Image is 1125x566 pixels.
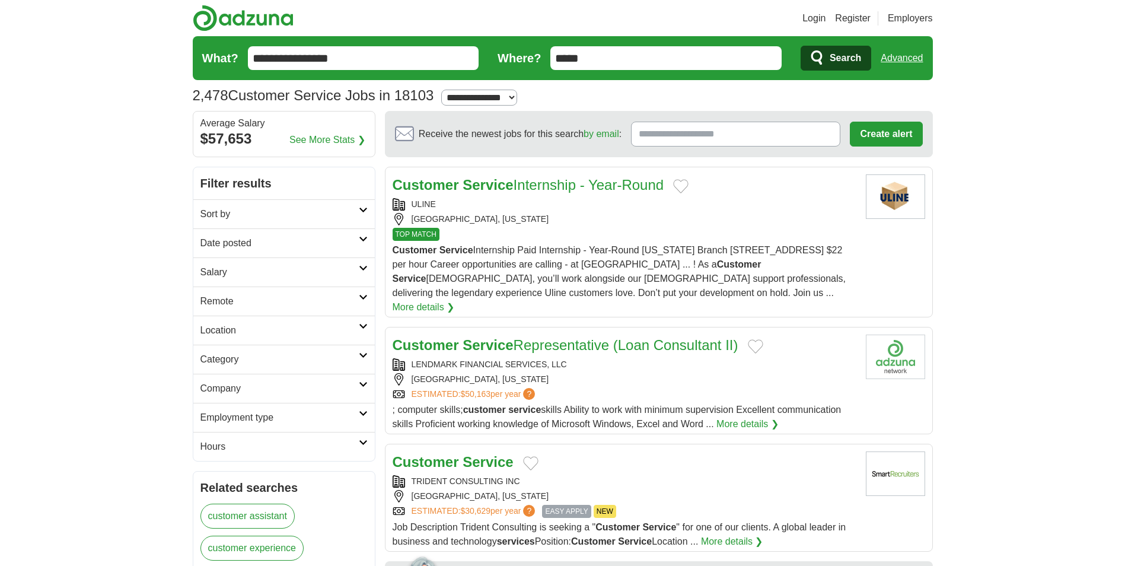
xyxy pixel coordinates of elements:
[200,294,359,309] h2: Remote
[193,199,375,228] a: Sort by
[523,456,538,470] button: Add to favorite jobs
[542,505,591,518] span: EASY APPLY
[881,46,923,70] a: Advanced
[393,454,514,470] a: Customer Service
[393,300,455,314] a: More details ❯
[463,454,513,470] strong: Service
[463,177,513,193] strong: Service
[193,374,375,403] a: Company
[393,454,459,470] strong: Customer
[393,213,856,225] div: [GEOGRAPHIC_DATA], [US_STATE]
[748,339,763,354] button: Add to favorite jobs
[200,504,295,529] a: customer assistant
[888,11,933,26] a: Employers
[193,85,228,106] span: 2,478
[716,417,779,431] a: More details ❯
[200,440,359,454] h2: Hours
[200,265,359,279] h2: Salary
[618,536,652,546] strong: Service
[419,127,622,141] span: Receive the newest jobs for this search :
[393,405,842,429] span: ; computer skills; skills Ability to work with minimum supervision Excellent communication skills...
[200,411,359,425] h2: Employment type
[571,536,616,546] strong: Customer
[193,287,375,316] a: Remote
[193,345,375,374] a: Category
[393,274,426,284] strong: Service
[508,405,541,415] strong: service
[193,228,375,257] a: Date posted
[393,373,856,386] div: [GEOGRAPHIC_DATA], [US_STATE]
[200,119,368,128] div: Average Salary
[594,505,616,518] span: NEW
[460,506,490,516] span: $30,629
[193,403,375,432] a: Employment type
[193,167,375,199] h2: Filter results
[412,388,538,400] a: ESTIMATED:$50,163per year?
[497,536,535,546] strong: services
[393,228,439,241] span: TOP MATCH
[595,522,640,532] strong: Customer
[642,522,676,532] strong: Service
[439,245,473,255] strong: Service
[200,479,368,497] h2: Related searches
[393,245,437,255] strong: Customer
[830,46,861,70] span: Search
[584,129,619,139] a: by email
[393,490,856,503] div: [GEOGRAPHIC_DATA], [US_STATE]
[202,49,238,67] label: What?
[412,505,538,518] a: ESTIMATED:$30,629per year?
[523,388,535,400] span: ?
[393,177,664,193] a: Customer ServiceInternship - Year-Round
[866,174,925,219] img: Uline logo
[193,432,375,461] a: Hours
[463,337,513,353] strong: Service
[523,505,535,517] span: ?
[460,389,490,399] span: $50,163
[193,316,375,345] a: Location
[393,177,459,193] strong: Customer
[193,5,294,31] img: Adzuna logo
[200,381,359,396] h2: Company
[393,337,738,353] a: Customer ServiceRepresentative (Loan Consultant II)
[801,46,871,71] button: Search
[393,337,459,353] strong: Customer
[498,49,541,67] label: Where?
[866,335,925,379] img: Company logo
[200,128,368,150] div: $57,653
[850,122,922,147] button: Create alert
[393,245,846,298] span: Internship Paid Internship - Year-Round [US_STATE] Branch [STREET_ADDRESS] $22 per hour Career op...
[193,257,375,287] a: Salary
[393,358,856,371] div: LENDMARK FINANCIAL SERVICES, LLC
[200,323,359,338] h2: Location
[200,236,359,250] h2: Date posted
[673,179,689,193] button: Add to favorite jobs
[802,11,826,26] a: Login
[289,133,365,147] a: See More Stats ❯
[717,259,761,269] strong: Customer
[835,11,871,26] a: Register
[393,475,856,488] div: TRIDENT CONSULTING INC
[393,522,846,546] span: Job Description Trident Consulting is seeking a " " for one of our clients. A global leader in bu...
[200,352,359,367] h2: Category
[463,405,506,415] strong: customer
[200,207,359,221] h2: Sort by
[701,535,763,549] a: More details ❯
[200,536,304,561] a: customer experience
[866,451,925,496] img: Company logo
[193,87,434,103] h1: Customer Service Jobs in 18103
[412,199,436,209] a: ULINE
